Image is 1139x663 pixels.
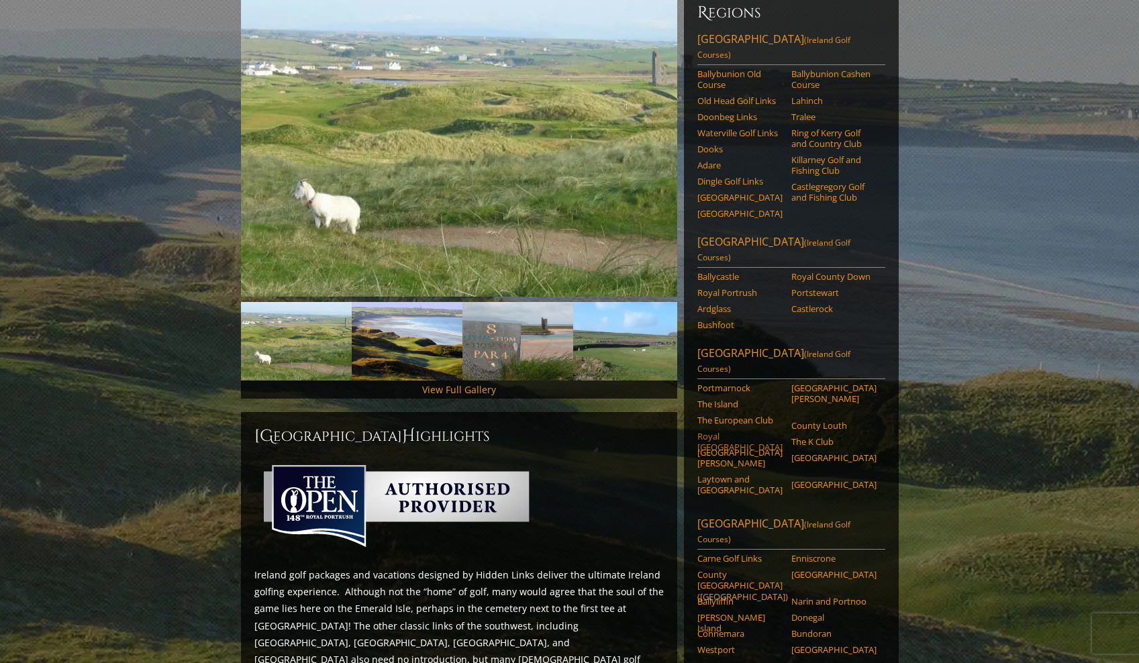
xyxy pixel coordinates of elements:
[697,569,783,602] a: County [GEOGRAPHIC_DATA] ([GEOGRAPHIC_DATA])
[791,303,877,314] a: Castlerock
[791,569,877,580] a: [GEOGRAPHIC_DATA]
[697,237,850,263] span: (Ireland Golf Courses)
[791,479,877,490] a: [GEOGRAPHIC_DATA]
[697,553,783,564] a: Carne Golf Links
[791,628,877,639] a: Bundoran
[697,287,783,298] a: Royal Portrush
[697,399,783,409] a: The Island
[697,319,783,330] a: Bushfoot
[697,271,783,282] a: Ballycastle
[697,95,783,106] a: Old Head Golf Links
[697,474,783,496] a: Laytown and [GEOGRAPHIC_DATA]
[697,2,885,23] h6: Regions
[791,181,877,203] a: Castlegregory Golf and Fishing Club
[697,519,850,545] span: (Ireland Golf Courses)
[697,127,783,138] a: Waterville Golf Links
[791,111,877,122] a: Tralee
[697,192,783,203] a: [GEOGRAPHIC_DATA]
[697,431,783,453] a: Royal [GEOGRAPHIC_DATA]
[791,612,877,623] a: Donegal
[402,425,415,447] span: H
[697,348,850,374] span: (Ireland Golf Courses)
[697,111,783,122] a: Doonbeg Links
[697,303,783,314] a: Ardglass
[791,68,877,91] a: Ballybunion Cashen Course
[697,612,783,634] a: [PERSON_NAME] Island
[791,95,877,106] a: Lahinch
[791,436,877,447] a: The K Club
[422,383,496,396] a: View Full Gallery
[791,287,877,298] a: Portstewart
[791,127,877,150] a: Ring of Kerry Golf and Country Club
[697,144,783,154] a: Dooks
[791,271,877,282] a: Royal County Down
[791,452,877,463] a: [GEOGRAPHIC_DATA]
[697,208,783,219] a: [GEOGRAPHIC_DATA]
[697,176,783,187] a: Dingle Golf Links
[791,596,877,607] a: Narin and Portnoo
[697,415,783,425] a: The European Club
[697,447,783,469] a: [GEOGRAPHIC_DATA][PERSON_NAME]
[697,382,783,393] a: Portmarnock
[791,382,877,405] a: [GEOGRAPHIC_DATA][PERSON_NAME]
[697,68,783,91] a: Ballybunion Old Course
[697,596,783,607] a: Ballyliffin
[791,420,877,431] a: County Louth
[697,234,885,268] a: [GEOGRAPHIC_DATA](Ireland Golf Courses)
[697,32,885,65] a: [GEOGRAPHIC_DATA](Ireland Golf Courses)
[697,160,783,170] a: Adare
[791,154,877,176] a: Killarney Golf and Fishing Club
[697,346,885,379] a: [GEOGRAPHIC_DATA](Ireland Golf Courses)
[254,425,664,447] h2: [GEOGRAPHIC_DATA] ighlights
[791,553,877,564] a: Enniscrone
[697,628,783,639] a: Connemara
[697,34,850,60] span: (Ireland Golf Courses)
[791,644,877,655] a: [GEOGRAPHIC_DATA]
[697,516,885,550] a: [GEOGRAPHIC_DATA](Ireland Golf Courses)
[697,644,783,655] a: Westport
